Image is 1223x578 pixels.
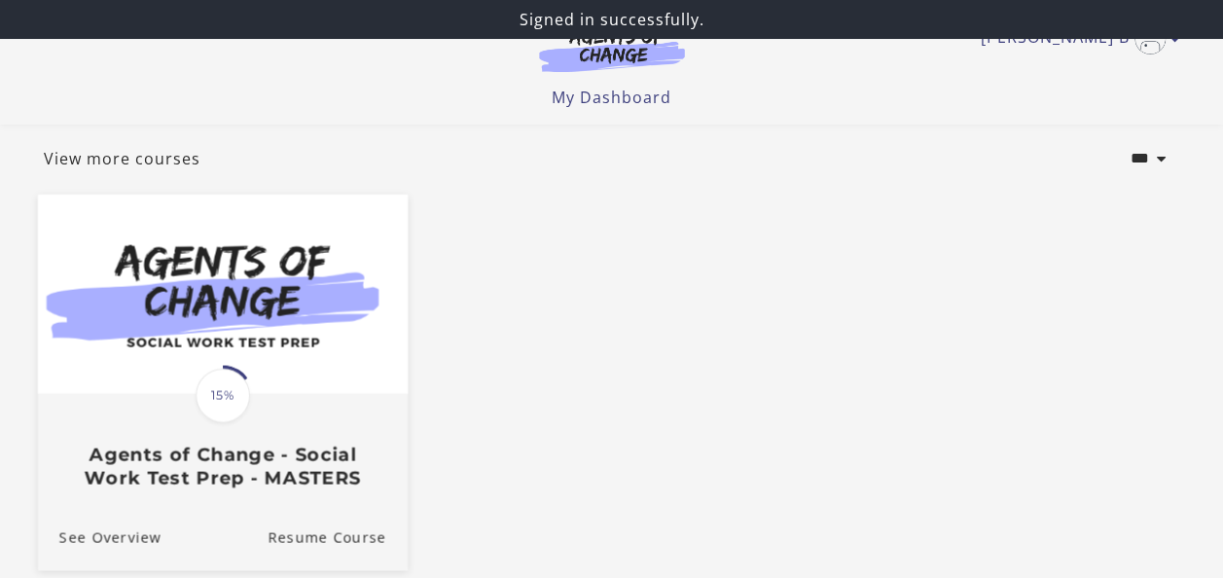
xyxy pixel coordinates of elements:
[552,87,671,108] a: My Dashboard
[58,444,385,488] h3: Agents of Change - Social Work Test Prep - MASTERS
[37,505,161,570] a: Agents of Change - Social Work Test Prep - MASTERS: See Overview
[44,147,200,170] a: View more courses
[196,368,250,422] span: 15%
[268,505,408,570] a: Agents of Change - Social Work Test Prep - MASTERS: Resume Course
[519,27,705,72] img: Agents of Change Logo
[8,8,1215,31] p: Signed in successfully.
[981,23,1170,54] a: Toggle menu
